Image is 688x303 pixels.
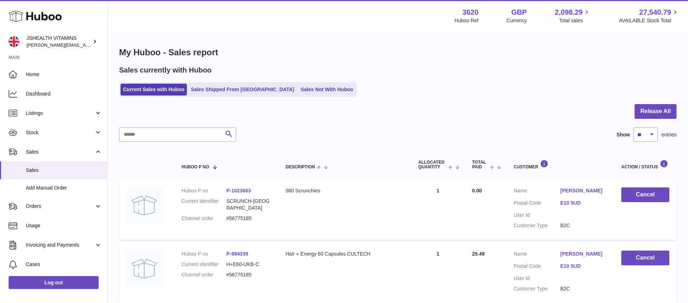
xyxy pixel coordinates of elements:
a: Sales Shipped From [GEOGRAPHIC_DATA] [188,84,297,95]
a: P-994339 [226,251,248,257]
dt: Huboo P no [182,251,226,257]
img: no-photo.jpg [126,187,162,223]
dt: Current identifier [182,198,226,211]
span: Sales [26,149,94,155]
a: 27,540.79 AVAILABLE Stock Total [619,8,679,24]
dt: User Id [514,212,560,219]
label: Show [617,131,630,138]
dd: #56775185 [226,271,271,278]
span: Listings [26,110,94,117]
span: AVAILABLE Stock Total [619,17,679,24]
span: Home [26,71,102,78]
dd: B2C [560,222,607,229]
dt: Channel order [182,215,226,222]
img: francesca@jshealthvitamins.com [9,36,19,47]
button: Cancel [621,187,669,202]
button: Release All [635,104,677,119]
td: 1 [411,243,465,303]
a: Sales Not With Huboo [298,84,355,95]
span: [PERSON_NAME][EMAIL_ADDRESS][DOMAIN_NAME] [27,42,144,48]
h2: Sales currently with Huboo [119,65,212,75]
div: Huboo Ref [454,17,479,24]
a: Current Sales with Huboo [121,84,187,95]
span: Total paid [472,160,488,169]
dt: Postal Code [514,200,560,208]
div: Customer [514,160,607,169]
dd: H+E60-UKB-C [226,261,271,268]
dd: #56775185 [226,215,271,222]
div: Action / Status [621,160,669,169]
dt: Postal Code [514,263,560,271]
span: 2,098.29 [555,8,583,17]
td: 1 [411,180,465,240]
div: Currency [506,17,527,24]
span: Total sales [559,17,591,24]
span: Dashboard [26,90,102,97]
span: Add Manual Order [26,185,102,191]
dt: Channel order [182,271,226,278]
dt: Customer Type [514,222,560,229]
span: Description [286,165,315,169]
span: Sales [26,167,102,174]
span: 25.49 [472,251,485,257]
strong: GBP [511,8,527,17]
a: E10 5UD [560,263,607,270]
h1: My Huboo - Sales report [119,47,677,58]
dd: B2C [560,285,607,292]
a: P-1023663 [226,188,251,194]
span: Orders [26,203,94,210]
span: ALLOCATED Quantity [418,160,447,169]
span: Stock [26,129,94,136]
div: JSHEALTH VITAMINS [27,35,91,48]
dt: User Id [514,275,560,282]
span: 0.00 [472,188,482,194]
span: Huboo P no [182,165,209,169]
dt: Name [514,251,560,259]
span: entries [661,131,677,138]
strong: 3620 [462,8,479,17]
dt: Name [514,187,560,196]
div: 360 Scrunchies [286,187,404,194]
dt: Customer Type [514,285,560,292]
a: 2,098.29 Total sales [555,8,591,24]
a: [PERSON_NAME] [560,187,607,194]
span: Usage [26,222,102,229]
span: 27,540.79 [639,8,671,17]
dt: Huboo P no [182,187,226,194]
dd: SCRUNCH-[GEOGRAPHIC_DATA] [226,198,271,211]
img: no-photo.jpg [126,251,162,286]
a: E10 5UD [560,200,607,206]
div: Hair + Energy 60 Capsules CULTECH [286,251,404,257]
dt: Current identifier [182,261,226,268]
span: Invoicing and Payments [26,242,94,248]
a: [PERSON_NAME] [560,251,607,257]
a: Log out [9,276,99,289]
button: Cancel [621,251,669,265]
span: Cases [26,261,102,268]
